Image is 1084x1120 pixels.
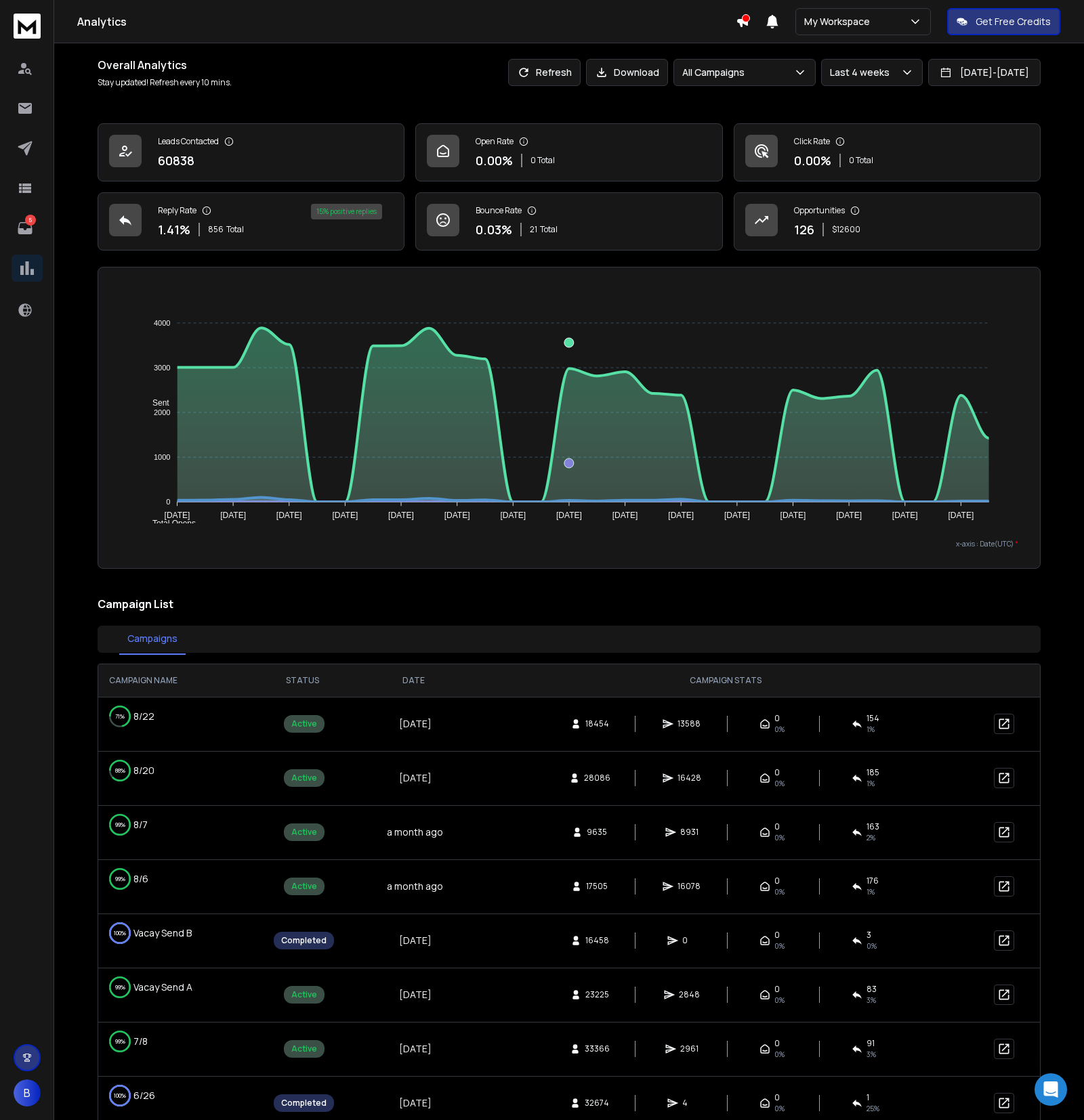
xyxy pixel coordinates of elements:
span: 163 [867,821,879,832]
p: All Campaigns [682,66,750,79]
div: Active [284,878,325,895]
span: 16428 [677,773,701,783]
p: Stay updated! Refresh every 10 mins. [98,77,232,88]
tspan: [DATE] [668,511,694,520]
td: 8/6 [98,860,246,898]
tspan: [DATE] [444,511,470,520]
tspan: [DATE] [836,511,862,520]
span: 25 % [867,1103,879,1114]
span: 0% [774,941,785,951]
p: 99 % [115,1035,125,1048]
td: a month ago [360,805,468,859]
tspan: 1000 [154,453,170,461]
span: 17505 [586,881,608,892]
td: 8/7 [98,806,246,844]
td: 6/26 [98,1077,246,1115]
tspan: [DATE] [333,511,358,520]
p: 100 % [114,926,126,940]
button: Get Free Credits [947,8,1060,35]
p: Refresh [536,66,572,79]
span: 3 % [867,1049,876,1060]
tspan: [DATE] [276,511,302,520]
p: 0 Total [849,155,873,166]
div: Completed [274,1094,334,1112]
p: 99 % [115,981,125,994]
tspan: [DATE] [165,511,190,520]
td: [DATE] [360,1022,468,1076]
span: Sent [142,398,169,408]
span: 23225 [585,989,609,1000]
td: 8/20 [98,752,246,790]
span: 0 [774,876,780,886]
tspan: [DATE] [892,511,918,520]
div: Active [284,823,325,841]
button: B [14,1079,41,1106]
p: Click Rate [794,136,830,147]
span: 1 % [867,886,875,897]
p: 0.03 % [476,220,512,239]
div: Active [284,715,325,733]
span: 3 [867,930,871,941]
tspan: 0 [167,498,171,506]
span: 16458 [585,935,609,946]
tspan: [DATE] [220,511,246,520]
td: [DATE] [360,913,468,968]
div: Open Intercom Messenger [1035,1073,1067,1106]
button: Refresh [508,59,581,86]
tspan: 2000 [154,408,170,416]
div: Active [284,769,325,787]
a: Click Rate0.00%0 Total [734,123,1041,181]
p: 126 [794,220,814,239]
a: Leads Contacted60838 [98,123,404,181]
p: 0.00 % [794,151,831,170]
h1: Overall Analytics [98,57,232,73]
span: 28086 [584,773,610,783]
th: DATE [360,664,468,697]
p: 88 % [115,764,125,777]
span: 16078 [677,881,701,892]
td: Vacay Send A [98,968,246,1006]
h1: Analytics [77,14,736,30]
span: 13588 [677,718,701,729]
tspan: [DATE] [388,511,414,520]
span: 176 [867,876,879,886]
tspan: [DATE] [556,511,582,520]
p: Get Free Credits [976,15,1051,28]
td: [DATE] [360,968,468,1022]
p: Leads Contacted [158,136,219,147]
p: 99 % [115,872,125,886]
span: 0 [774,1038,780,1049]
tspan: [DATE] [501,511,526,520]
td: 8/22 [98,697,246,735]
span: Total Opens [142,519,196,528]
p: Reply Rate [158,205,196,216]
span: 32674 [585,1098,609,1108]
div: Completed [274,932,334,949]
tspan: [DATE] [948,511,974,520]
p: 100 % [114,1089,126,1102]
p: Opportunities [794,205,845,216]
p: My Workspace [804,15,875,28]
tspan: [DATE] [724,511,750,520]
a: Reply Rate1.41%856Total15% positive replies [98,192,404,251]
h2: Campaign List [98,596,1041,612]
p: 0 Total [530,155,555,166]
img: logo [14,14,41,39]
span: 0% [774,724,785,735]
div: 15 % positive replies [311,204,382,219]
p: 5 [25,215,36,225]
span: 21 [530,224,537,235]
span: 18454 [585,718,609,729]
p: 1.41 % [158,220,190,239]
td: 7/8 [98,1022,246,1060]
span: 2 % [867,832,875,843]
tspan: [DATE] [780,511,806,520]
span: 0 [774,821,780,832]
p: Bounce Rate [476,205,522,216]
th: CAMPAIGN STATS [468,664,984,697]
button: Campaigns [119,624,186,655]
span: 0 [774,984,780,995]
p: Open Rate [476,136,514,147]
